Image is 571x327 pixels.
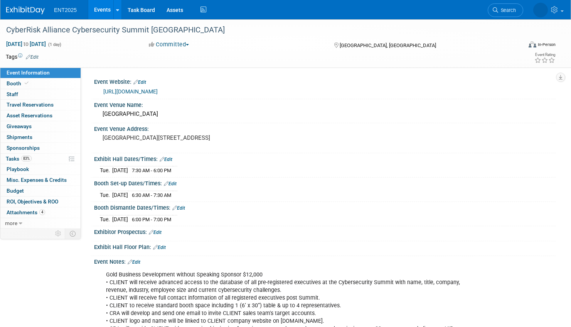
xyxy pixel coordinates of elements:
[6,53,39,61] td: Tags
[94,178,556,188] div: Booth Set-up Dates/Times:
[0,143,81,153] a: Sponsorships
[7,134,32,140] span: Shipments
[133,80,146,85] a: Edit
[0,218,81,229] a: more
[103,134,278,141] pre: [GEOGRAPHIC_DATA][STREET_ADDRESS]
[0,186,81,196] a: Budget
[533,3,548,17] img: Rose Bodin
[65,229,81,239] td: Toggle Event Tabs
[6,7,45,14] img: ExhibitDay
[26,54,39,60] a: Edit
[94,153,556,163] div: Exhibit Hall Dates/Times:
[153,245,166,250] a: Edit
[6,41,46,47] span: [DATE] [DATE]
[164,181,177,186] a: Edit
[25,81,29,85] i: Booth reservation complete
[94,226,556,236] div: Exhibitor Prospectus:
[21,156,32,161] span: 83%
[529,41,536,47] img: Format-Inperson.png
[39,209,45,215] span: 4
[7,91,18,97] span: Staff
[534,53,555,57] div: Event Rating
[6,156,32,162] span: Tasks
[0,132,81,142] a: Shipments
[473,40,556,52] div: Event Format
[47,42,61,47] span: (1 day)
[103,88,158,95] a: [URL][DOMAIN_NAME]
[0,78,81,89] a: Booth
[132,192,171,198] span: 6:30 AM - 7:30 AM
[7,209,45,215] span: Attachments
[0,68,81,78] a: Event Information
[112,215,128,223] td: [DATE]
[537,42,556,47] div: In-Person
[0,164,81,175] a: Playbook
[132,217,171,222] span: 6:00 PM - 7:00 PM
[0,110,81,121] a: Asset Reservations
[52,229,65,239] td: Personalize Event Tab Strip
[0,121,81,132] a: Giveaways
[0,197,81,207] a: ROI, Objectives & ROO
[112,166,128,175] td: [DATE]
[160,157,172,162] a: Edit
[488,3,523,17] a: Search
[7,166,29,172] span: Playbook
[498,7,516,13] span: Search
[94,99,556,109] div: Event Venue Name:
[149,230,162,235] a: Edit
[132,168,171,173] span: 7:30 AM - 6:00 PM
[54,7,77,13] span: ENT2025
[340,42,436,48] span: [GEOGRAPHIC_DATA], [GEOGRAPHIC_DATA]
[5,220,17,226] span: more
[7,188,24,194] span: Budget
[100,166,112,175] td: Tue.
[0,207,81,218] a: Attachments4
[22,41,30,47] span: to
[94,76,556,86] div: Event Website:
[146,41,192,49] button: Committed
[7,177,67,183] span: Misc. Expenses & Credits
[94,202,556,212] div: Booth Dismantle Dates/Times:
[100,191,112,199] td: Tue.
[7,112,52,119] span: Asset Reservations
[94,123,556,133] div: Event Venue Address:
[94,256,556,266] div: Event Notes:
[0,154,81,164] a: Tasks83%
[7,145,40,151] span: Sponsorships
[7,69,50,76] span: Event Information
[112,191,128,199] td: [DATE]
[0,89,81,100] a: Staff
[100,108,550,120] div: [GEOGRAPHIC_DATA]
[0,175,81,185] a: Misc. Expenses & Credits
[128,259,140,265] a: Edit
[3,23,509,37] div: CyberRisk Alliance Cybersecurity Summit [GEOGRAPHIC_DATA]
[0,100,81,110] a: Travel Reservations
[94,241,556,251] div: Exhibit Hall Floor Plan:
[7,80,30,86] span: Booth
[7,198,58,205] span: ROI, Objectives & ROO
[172,205,185,211] a: Edit
[7,123,32,129] span: Giveaways
[7,102,54,108] span: Travel Reservations
[100,215,112,223] td: Tue.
